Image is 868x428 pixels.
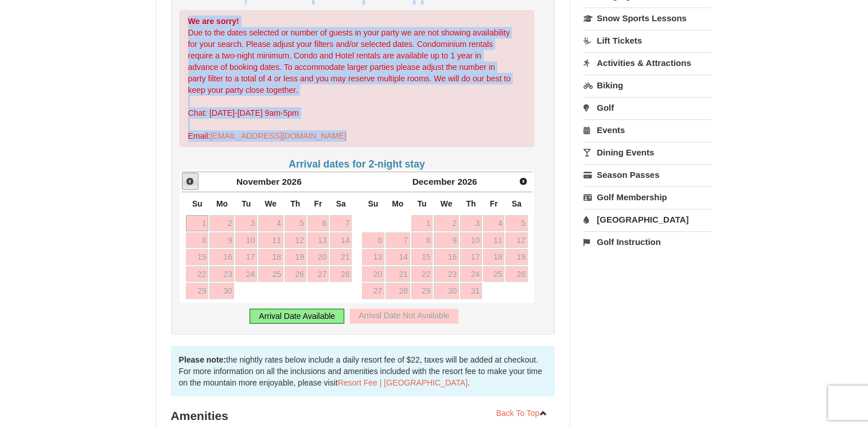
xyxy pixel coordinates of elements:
span: Next [519,177,528,186]
h3: Amenities [171,404,555,427]
a: Golf [583,97,711,118]
span: Tuesday [242,199,251,208]
a: 28 [330,266,352,282]
span: 2026 [457,177,477,186]
span: Saturday [512,199,521,208]
a: 11 [258,232,283,248]
a: 8 [411,232,433,248]
h4: Arrival dates for 2-night stay [180,158,535,170]
a: 22 [411,266,433,282]
a: 20 [362,266,384,282]
a: 29 [186,283,208,299]
span: Monday [216,199,228,208]
a: Events [583,119,711,141]
a: 5 [285,215,306,231]
a: 3 [460,215,482,231]
span: Thursday [466,199,476,208]
a: 23 [209,266,234,282]
a: 26 [285,266,306,282]
a: 21 [386,266,410,282]
a: 10 [460,232,482,248]
a: 4 [483,215,505,231]
span: Friday [314,199,322,208]
div: the nightly rates below include a daily resort fee of $22, taxes will be added at checkout. For m... [171,346,555,396]
a: 19 [285,249,306,265]
span: Wednesday [441,199,453,208]
a: 25 [258,266,283,282]
a: Golf Instruction [583,231,711,252]
a: 2 [209,215,234,231]
a: Next [515,173,531,189]
span: Tuesday [417,199,426,208]
a: Snow Sports Lessons [583,7,711,29]
span: Prev [185,177,194,186]
a: 24 [460,266,482,282]
a: 7 [386,232,410,248]
span: Sunday [192,199,203,208]
a: 29 [411,283,433,299]
a: 26 [505,266,527,282]
span: Thursday [290,199,300,208]
a: Activities & Attractions [583,52,711,73]
strong: We are sorry! [188,17,239,26]
a: 9 [434,232,459,248]
a: 6 [362,232,384,248]
a: 15 [186,249,208,265]
a: 16 [209,249,234,265]
a: 7 [330,215,352,231]
a: 23 [434,266,459,282]
a: 1 [186,215,208,231]
a: 13 [308,232,329,248]
a: 28 [386,283,410,299]
a: Dining Events [583,142,711,163]
a: 14 [386,249,410,265]
a: 4 [258,215,283,231]
div: Due to the dates selected or number of guests in your party we are not showing availability for y... [180,10,535,147]
a: 27 [362,283,384,299]
a: 24 [235,266,257,282]
div: Arrival Date Available [250,309,344,324]
a: 13 [362,249,384,265]
a: [GEOGRAPHIC_DATA] [583,209,711,230]
span: Saturday [336,199,346,208]
a: Golf Membership [583,186,711,208]
a: Biking [583,75,711,96]
span: November [236,177,279,186]
span: Monday [392,199,403,208]
span: Friday [490,199,498,208]
a: [EMAIL_ADDRESS][DOMAIN_NAME] [210,131,346,141]
a: Resort Fee | [GEOGRAPHIC_DATA] [338,378,468,387]
strong: Please note: [179,355,226,364]
a: 15 [411,249,433,265]
a: 31 [460,283,482,299]
a: 11 [483,232,505,248]
a: 22 [186,266,208,282]
a: 16 [434,249,459,265]
a: 10 [235,232,257,248]
a: Back To Top [489,404,555,422]
a: 2 [434,215,459,231]
a: 5 [505,215,527,231]
a: Prev [182,173,199,190]
span: December [412,177,455,186]
div: Arrival Date Not Available [350,309,458,324]
span: 2026 [282,177,301,186]
a: 19 [505,249,527,265]
a: 8 [186,232,208,248]
a: 25 [483,266,505,282]
a: 18 [483,249,505,265]
span: Wednesday [264,199,277,208]
a: 17 [460,249,482,265]
a: 27 [308,266,329,282]
a: 18 [258,249,283,265]
a: 30 [209,283,234,299]
a: Lift Tickets [583,30,711,51]
a: 6 [308,215,329,231]
a: 20 [308,249,329,265]
span: Sunday [368,199,378,208]
a: Season Passes [583,164,711,185]
a: 30 [434,283,459,299]
a: 9 [209,232,234,248]
a: 3 [235,215,257,231]
a: 12 [505,232,527,248]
